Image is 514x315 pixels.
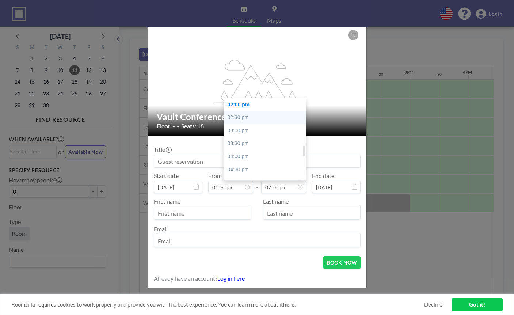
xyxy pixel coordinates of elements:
[157,111,358,122] h2: Vault Conference Room
[154,207,251,219] input: First name
[224,124,306,137] div: 03:00 pm
[283,301,296,308] a: here.
[181,122,204,130] span: Seats: 18
[154,198,180,205] label: First name
[224,163,306,177] div: 04:30 pm
[224,137,306,150] div: 03:30 pm
[208,172,222,179] label: From
[154,275,217,282] span: Already have an account?
[312,172,334,179] label: End date
[217,275,245,282] a: Log in here
[154,235,360,247] input: Email
[154,155,360,167] input: Guest reservation
[424,301,442,308] a: Decline
[224,111,306,124] div: 02:30 pm
[452,298,503,311] a: Got it!
[154,146,171,153] label: Title
[154,225,168,232] label: Email
[323,256,360,269] button: BOOK NOW
[224,150,306,163] div: 04:00 pm
[224,98,306,111] div: 02:00 pm
[224,176,306,189] div: 05:00 pm
[177,124,179,129] span: •
[263,207,360,219] input: Last name
[11,301,424,308] span: Roomzilla requires cookies to work properly and provide you with the best experience. You can lea...
[154,172,179,179] label: Start date
[157,122,175,130] span: Floor: -
[263,198,289,205] label: Last name
[256,175,258,191] span: -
